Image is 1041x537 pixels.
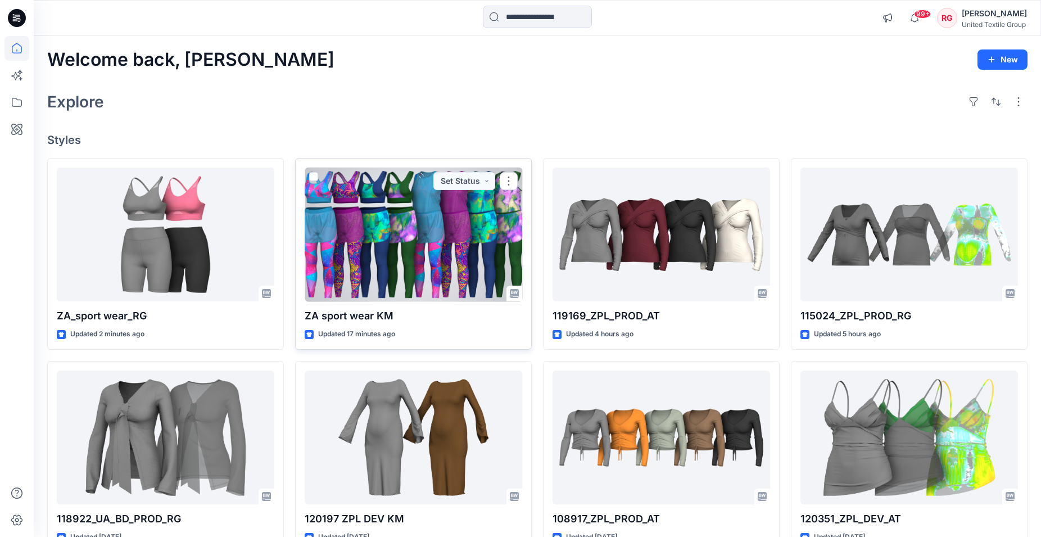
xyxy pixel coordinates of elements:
p: Updated 4 hours ago [566,328,633,340]
p: Updated 2 minutes ago [70,328,144,340]
p: 120351_ZPL_DEV_AT [800,511,1018,527]
a: 119169_ZPL_PROD_AT [553,168,770,302]
a: 108917_ZPL_PROD_AT [553,371,770,505]
button: New [977,49,1028,70]
a: ZA_sport wear_RG [57,168,274,302]
p: 120197 ZPL DEV KM [305,511,522,527]
p: 118922_UA_BD_PROD_RG [57,511,274,527]
div: [PERSON_NAME] [962,7,1027,20]
span: 99+ [914,10,931,19]
a: 120197 ZPL DEV KM [305,371,522,505]
p: ZA sport wear KM [305,308,522,324]
a: 118922_UA_BD_PROD_RG [57,371,274,505]
div: United Textile Group [962,20,1027,29]
div: RG [937,8,957,28]
p: Updated 17 minutes ago [318,328,395,340]
h2: Explore [47,93,104,111]
h4: Styles [47,133,1028,147]
a: 120351_ZPL_DEV_AT [800,371,1018,505]
p: 115024_ZPL_PROD_RG [800,308,1018,324]
a: ZA sport wear KM [305,168,522,302]
h2: Welcome back, [PERSON_NAME] [47,49,334,70]
p: 108917_ZPL_PROD_AT [553,511,770,527]
p: 119169_ZPL_PROD_AT [553,308,770,324]
p: Updated 5 hours ago [814,328,881,340]
p: ZA_sport wear_RG [57,308,274,324]
a: 115024_ZPL_PROD_RG [800,168,1018,302]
